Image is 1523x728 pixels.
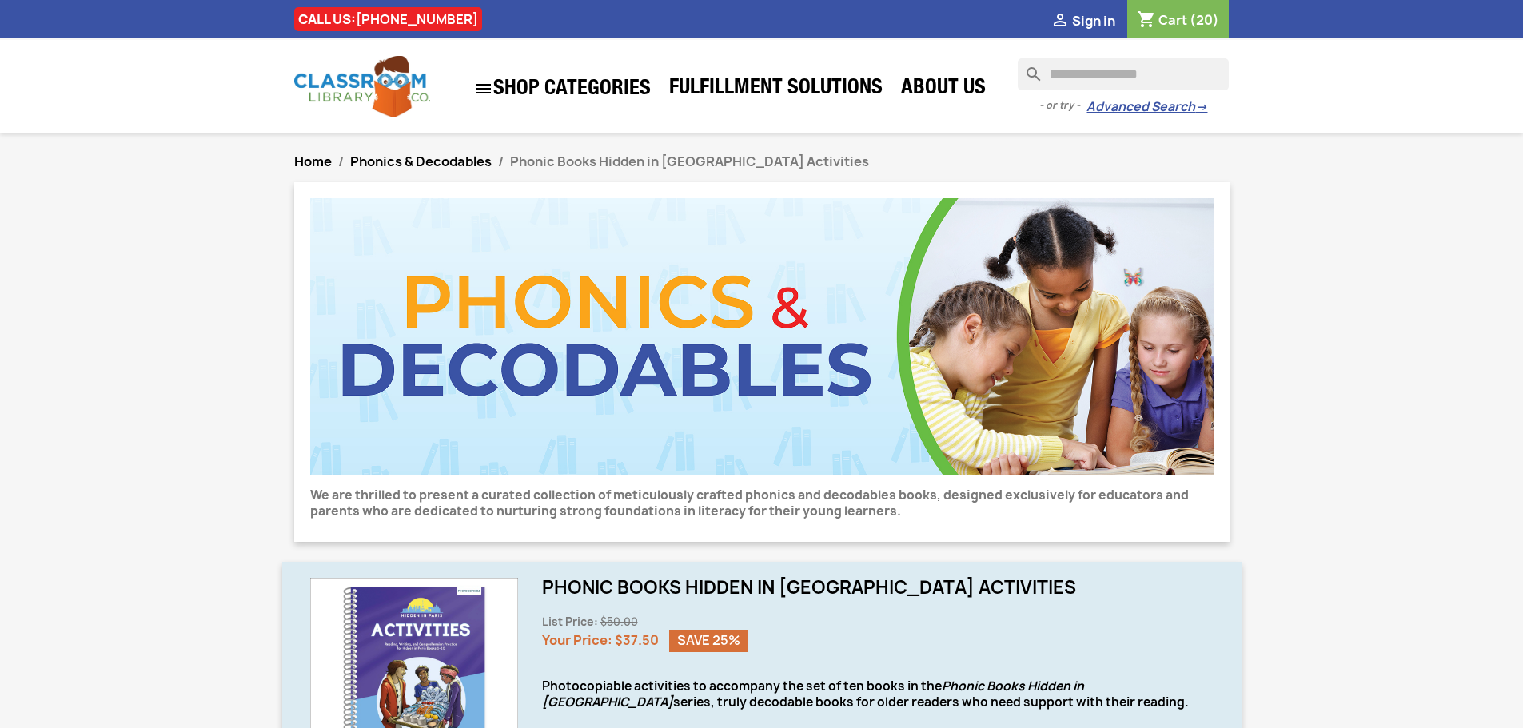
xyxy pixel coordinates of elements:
[294,56,430,117] img: Classroom Library Company
[1137,11,1156,30] i: shopping_cart
[1190,11,1219,29] span: (20)
[1018,58,1037,78] i: search
[669,630,748,652] span: Save 25%
[615,631,659,649] span: $37.50
[1195,99,1207,115] span: →
[542,678,1084,710] em: Phonic Books Hidden in [GEOGRAPHIC_DATA]
[294,7,482,31] div: CALL US:
[1051,12,1070,31] i: 
[1137,11,1219,29] a: Shopping cart link containing 20 product(s)
[1158,11,1187,29] span: Cart
[600,615,638,629] span: $50.00
[310,198,1214,475] img: CLC_Phonics_And_Decodables.jpg
[356,10,478,28] a: [PHONE_NUMBER]
[294,153,332,170] a: Home
[542,578,1214,597] h1: Phonic Books Hidden in [GEOGRAPHIC_DATA] Activities
[1018,58,1229,90] input: Search
[310,487,1214,519] p: We are thrilled to present a curated collection of meticulously crafted phonics and decodables bo...
[542,678,1189,710] strong: Photocopiable activities to accompany the set of ten books in the series, truly decodable books f...
[474,79,493,98] i: 
[542,615,598,629] span: List Price:
[893,74,994,105] a: About Us
[1051,12,1115,30] a:  Sign in
[1072,12,1115,30] span: Sign in
[466,71,659,106] a: SHOP CATEGORIES
[1039,97,1086,113] span: - or try -
[661,74,891,105] a: Fulfillment Solutions
[1086,99,1207,115] a: Advanced Search→
[542,631,612,649] span: Your Price:
[350,153,492,170] a: Phonics & Decodables
[510,153,869,170] span: Phonic Books Hidden in [GEOGRAPHIC_DATA] Activities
